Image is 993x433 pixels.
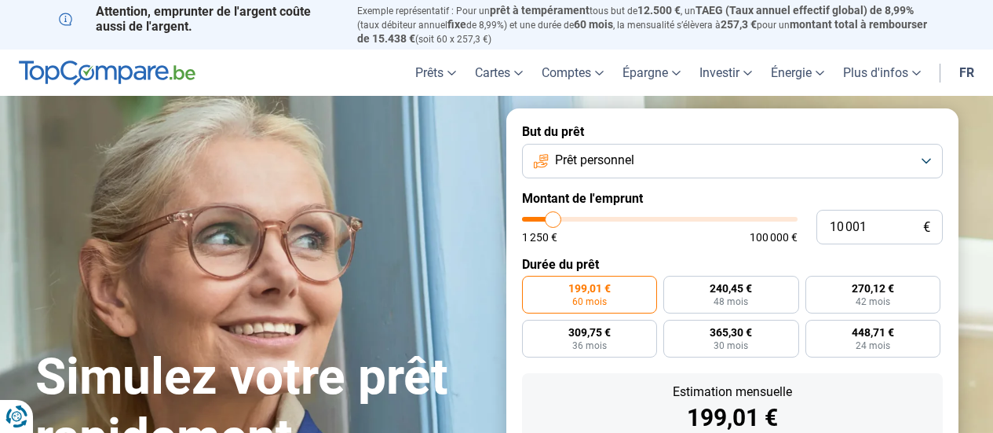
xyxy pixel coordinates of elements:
span: 240,45 € [710,283,752,294]
span: 60 mois [572,297,607,306]
div: Estimation mensuelle [535,386,930,398]
span: 60 mois [574,18,613,31]
button: Prêt personnel [522,144,943,178]
span: 100 000 € [750,232,798,243]
span: € [923,221,930,234]
label: Durée du prêt [522,257,943,272]
a: Investir [690,50,761,96]
span: TAEG (Taux annuel effectif global) de 8,99% [695,4,914,17]
span: 36 mois [572,341,607,350]
span: fixe [447,18,466,31]
span: 257,3 € [721,18,757,31]
span: Prêt personnel [555,152,634,169]
span: 199,01 € [568,283,611,294]
span: 42 mois [856,297,890,306]
span: 365,30 € [710,327,752,338]
p: Exemple représentatif : Pour un tous but de , un (taux débiteur annuel de 8,99%) et une durée de ... [357,4,935,46]
span: 48 mois [714,297,748,306]
span: 309,75 € [568,327,611,338]
span: 30 mois [714,341,748,350]
p: Attention, emprunter de l'argent coûte aussi de l'argent. [59,4,338,34]
a: Prêts [406,50,465,96]
a: Comptes [532,50,613,96]
label: Montant de l'emprunt [522,191,943,206]
span: 1 250 € [522,232,557,243]
span: prêt à tempérament [490,4,590,17]
span: 24 mois [856,341,890,350]
span: 270,12 € [852,283,894,294]
span: montant total à rembourser de 15.438 € [357,18,927,45]
a: Plus d'infos [834,50,930,96]
a: Épargne [613,50,690,96]
a: fr [950,50,984,96]
label: But du prêt [522,124,943,139]
a: Énergie [761,50,834,96]
a: Cartes [465,50,532,96]
span: 12.500 € [637,4,681,17]
img: TopCompare [19,61,195,86]
span: 448,71 € [852,327,894,338]
div: 199,01 € [535,406,930,430]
